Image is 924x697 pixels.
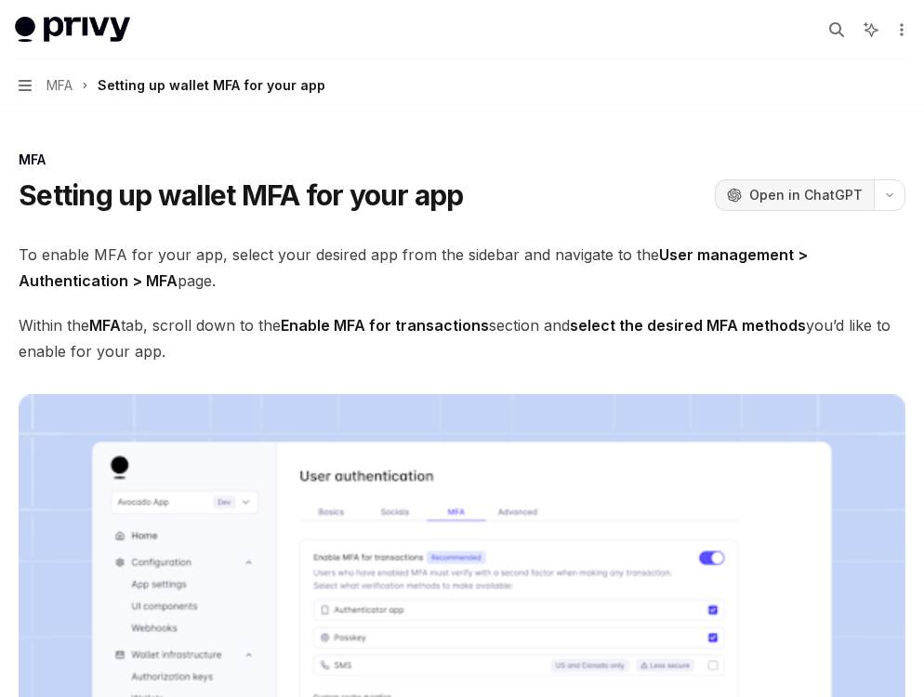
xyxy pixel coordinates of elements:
[570,316,806,335] strong: select the desired MFA methods
[98,74,325,97] div: Setting up wallet MFA for your app
[15,17,130,43] img: light logo
[749,186,863,204] span: Open in ChatGPT
[19,178,464,212] h1: Setting up wallet MFA for your app
[19,151,905,169] div: MFA
[19,312,905,364] span: Within the tab, scroll down to the section and you’d like to enable for your app.
[19,242,905,294] span: To enable MFA for your app, select your desired app from the sidebar and navigate to the page.
[89,316,121,335] strong: MFA
[715,179,874,211] button: Open in ChatGPT
[281,316,489,335] strong: Enable MFA for transactions
[891,17,909,43] button: More actions
[46,74,73,97] span: MFA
